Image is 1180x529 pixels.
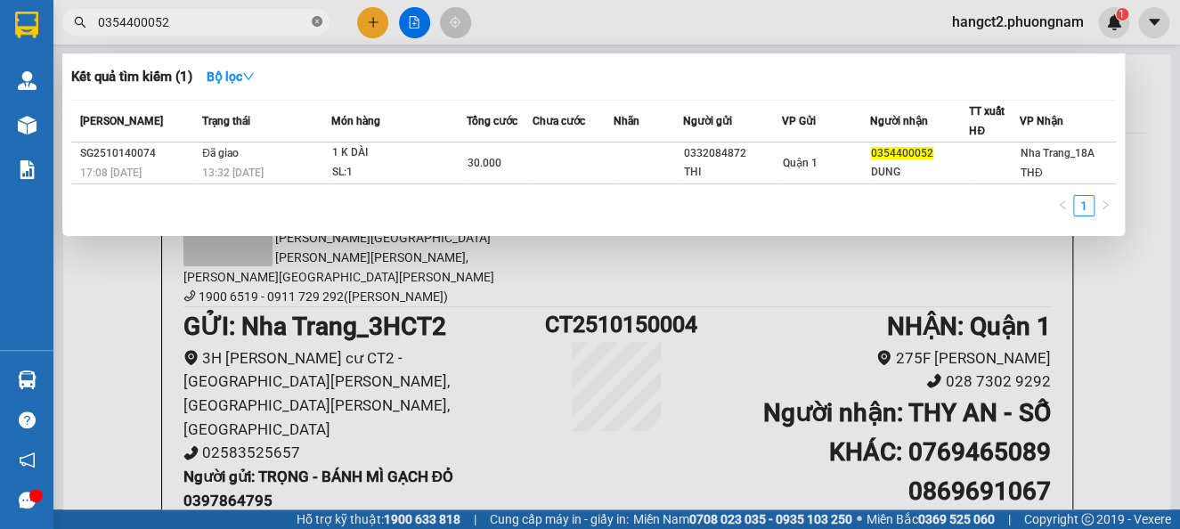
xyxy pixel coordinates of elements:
li: Next Page [1095,195,1116,216]
span: Quận 1 [783,157,818,169]
span: close-circle [312,16,322,27]
img: warehouse-icon [18,116,37,134]
span: 13:32 [DATE] [202,167,264,179]
span: notification [19,452,36,468]
div: DUNG [871,163,969,182]
span: TT xuất HĐ [969,105,1005,137]
span: 30.000 [467,157,500,169]
span: Món hàng [330,115,379,127]
span: Nha Trang_18A THĐ [1021,147,1095,179]
span: close-circle [312,14,322,31]
button: right [1095,195,1116,216]
span: Chưa cước [533,115,585,127]
b: [DOMAIN_NAME] [150,68,245,82]
div: SL: 1 [331,163,465,183]
div: THI [684,163,782,182]
span: VP Nhận [1020,115,1063,127]
strong: Bộ lọc [207,69,255,84]
span: Người nhận [870,115,928,127]
img: logo-vxr [15,12,38,38]
span: down [242,70,255,83]
li: Previous Page [1052,195,1073,216]
span: message [19,492,36,509]
span: Trạng thái [202,115,250,127]
h3: Kết quả tìm kiếm ( 1 ) [71,68,192,86]
span: left [1057,199,1068,210]
span: Nhãn [614,115,639,127]
div: 1 K DÀI [331,143,465,163]
div: 0332084872 [684,144,782,163]
b: Phương Nam Express [22,115,98,230]
a: 1 [1074,196,1094,216]
span: question-circle [19,411,36,428]
span: Tổng cước [466,115,517,127]
li: 1 [1073,195,1095,216]
li: (c) 2017 [150,85,245,107]
button: left [1052,195,1073,216]
span: VP Gửi [782,115,816,127]
span: Người gửi [683,115,732,127]
img: warehouse-icon [18,71,37,90]
span: [PERSON_NAME] [80,115,163,127]
span: search [74,16,86,28]
b: Gửi khách hàng [110,26,176,110]
button: Bộ lọcdown [192,62,269,91]
img: solution-icon [18,160,37,179]
input: Tìm tên, số ĐT hoặc mã đơn [98,12,308,32]
span: Đã giao [202,147,239,159]
span: right [1100,199,1111,210]
img: logo.jpg [193,22,236,65]
div: SG2510140074 [80,144,197,163]
img: warehouse-icon [18,370,37,389]
span: 0354400052 [871,147,933,159]
span: 17:08 [DATE] [80,167,142,179]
